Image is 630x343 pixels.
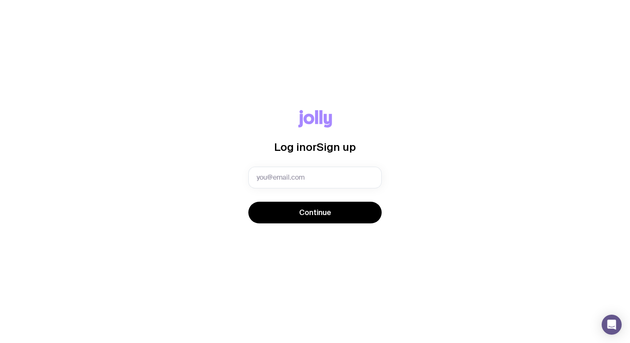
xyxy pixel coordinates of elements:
div: Open Intercom Messenger [602,315,622,335]
span: Log in [274,141,306,153]
span: Continue [299,208,331,218]
input: you@email.com [248,167,382,188]
span: Sign up [317,141,356,153]
span: or [306,141,317,153]
button: Continue [248,202,382,223]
